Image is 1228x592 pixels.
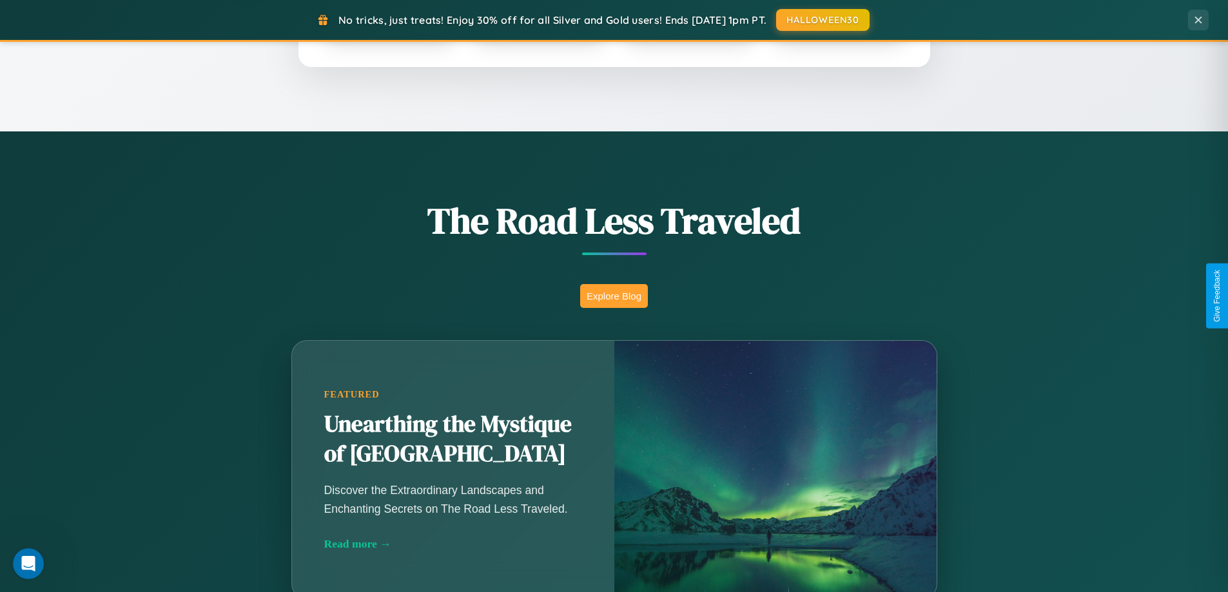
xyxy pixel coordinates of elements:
button: HALLOWEEN30 [776,9,870,31]
h2: Unearthing the Mystique of [GEOGRAPHIC_DATA] [324,410,582,469]
span: No tricks, just treats! Enjoy 30% off for all Silver and Gold users! Ends [DATE] 1pm PT. [338,14,766,26]
div: Read more → [324,537,582,551]
h1: The Road Less Traveled [228,196,1001,245]
button: Explore Blog [580,284,648,308]
p: Discover the Extraordinary Landscapes and Enchanting Secrets on The Road Less Traveled. [324,481,582,517]
iframe: Intercom live chat [13,548,44,579]
div: Featured [324,389,582,400]
div: Give Feedback [1213,270,1222,322]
